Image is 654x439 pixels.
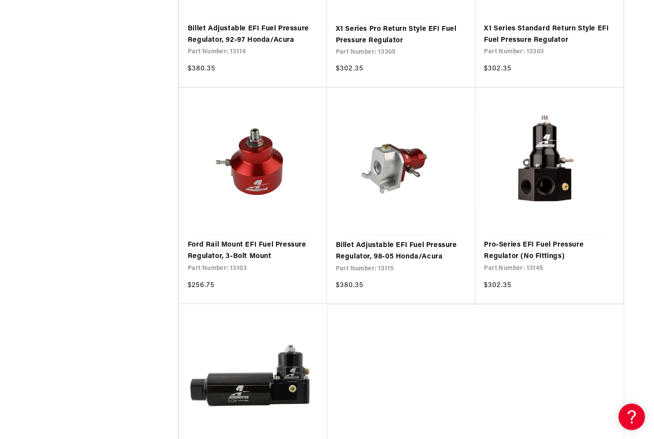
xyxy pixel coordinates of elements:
a: X1 Series Standard Return Style EFI Fuel Pressure Regulator [484,23,615,46]
a: Pro-Series EFI Fuel Pressure Regulator (No Fittings) [484,240,615,262]
a: Ford Rail Mount EFI Fuel Pressure Regulator, 3-Bolt Mount [188,240,318,262]
a: Billet Adjustable EFI Fuel Pressure Regulator, 92-97 Honda/Acura [188,23,318,46]
a: X1 Series Pro Return Style EFI Fuel Pressure Regulator [336,24,467,46]
a: Billet Adjustable EFI Fuel Pressure Regulator, 98-05 Honda/Acura [336,240,467,263]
